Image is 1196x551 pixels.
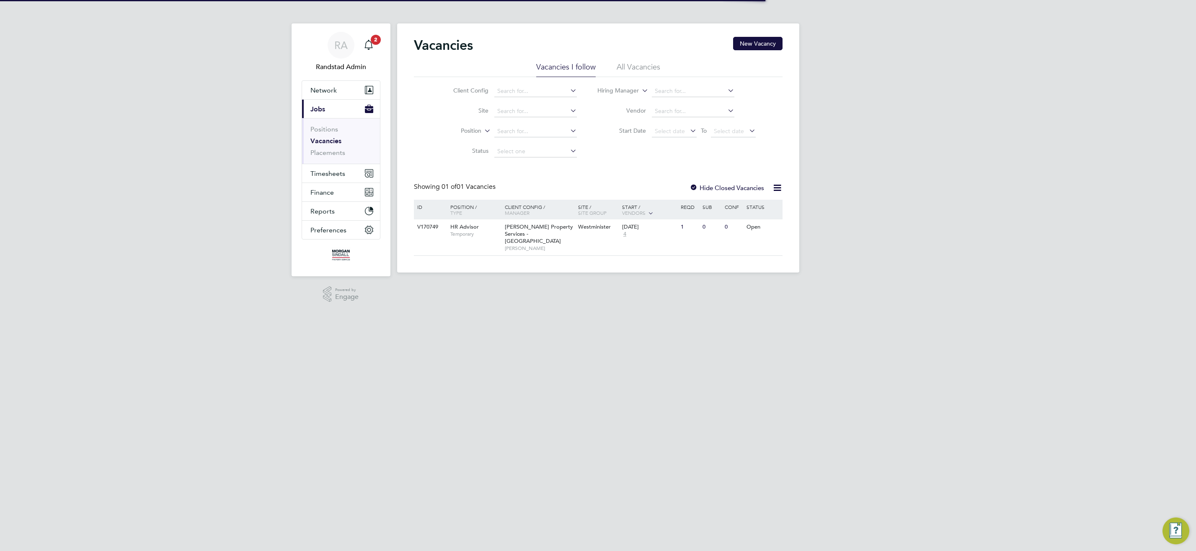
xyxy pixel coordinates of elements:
nav: Main navigation [292,23,390,276]
div: Jobs [302,118,380,164]
input: Search for... [652,106,734,117]
span: HR Advisor [450,223,479,230]
button: New Vacancy [733,37,783,50]
div: Site / [576,200,620,220]
span: Powered by [335,286,359,294]
span: Select date [655,127,685,135]
img: morgansindallpropertyservices-logo-retina.png [331,248,351,261]
span: Timesheets [310,170,345,178]
div: [DATE] [622,224,677,231]
a: Go to home page [302,248,380,261]
button: Finance [302,183,380,201]
label: Hiring Manager [591,87,639,95]
span: Westminister [578,223,611,230]
div: ID [415,200,444,214]
div: Conf [723,200,744,214]
button: Network [302,81,380,99]
li: Vacancies I follow [536,62,596,77]
span: Type [450,209,462,216]
button: Reports [302,202,380,220]
span: Reports [310,207,335,215]
input: Search for... [494,85,577,97]
span: [PERSON_NAME] [505,245,574,252]
div: Sub [700,200,722,214]
span: Jobs [310,105,325,113]
button: Engage Resource Center [1162,518,1189,544]
span: 4 [622,231,628,238]
span: Network [310,86,337,94]
a: Vacancies [310,137,341,145]
a: 2 [360,32,377,59]
a: Placements [310,149,345,157]
div: 1 [679,219,700,235]
li: All Vacancies [617,62,660,77]
span: Vendors [622,209,646,216]
label: Site [440,107,488,114]
button: Jobs [302,100,380,118]
label: Start Date [598,127,646,134]
input: Search for... [494,106,577,117]
div: Position / [444,200,503,220]
div: 0 [723,219,744,235]
div: Open [744,219,781,235]
button: Timesheets [302,164,380,183]
div: Start / [620,200,679,221]
span: 01 Vacancies [442,183,496,191]
span: Temporary [450,231,501,237]
button: Preferences [302,221,380,239]
span: Engage [335,294,359,301]
span: Site Group [578,209,607,216]
a: RARandstad Admin [302,32,380,72]
div: 0 [700,219,722,235]
input: Search for... [652,85,734,97]
span: Randstad Admin [302,62,380,72]
div: Reqd [679,200,700,214]
div: Client Config / [503,200,576,220]
span: To [698,125,709,136]
div: Showing [414,183,497,191]
input: Select one [494,146,577,157]
h2: Vacancies [414,37,473,54]
span: Manager [505,209,530,216]
a: Powered byEngage [323,286,359,302]
label: Hide Closed Vacancies [690,184,764,192]
span: 2 [371,35,381,45]
label: Position [433,127,481,135]
span: [PERSON_NAME] Property Services - [GEOGRAPHIC_DATA] [505,223,573,245]
label: Client Config [440,87,488,94]
span: Finance [310,188,334,196]
span: Preferences [310,226,346,234]
input: Search for... [494,126,577,137]
label: Status [440,147,488,154]
span: 01 of [442,183,457,191]
a: Positions [310,125,338,133]
label: Vendor [598,107,646,114]
span: Select date [714,127,744,135]
div: Status [744,200,781,214]
div: V170749 [415,219,444,235]
span: RA [334,40,348,51]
